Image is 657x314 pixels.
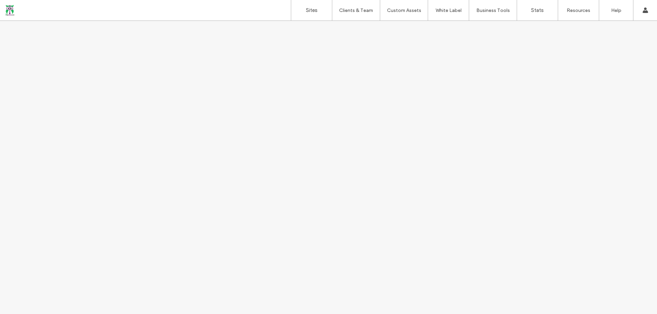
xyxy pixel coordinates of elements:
label: Clients & Team [339,8,373,13]
label: Stats [531,7,544,13]
label: Business Tools [476,8,510,13]
label: Custom Assets [387,8,421,13]
label: Help [611,8,621,13]
label: Resources [567,8,590,13]
label: Sites [306,7,318,13]
label: White Label [436,8,462,13]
